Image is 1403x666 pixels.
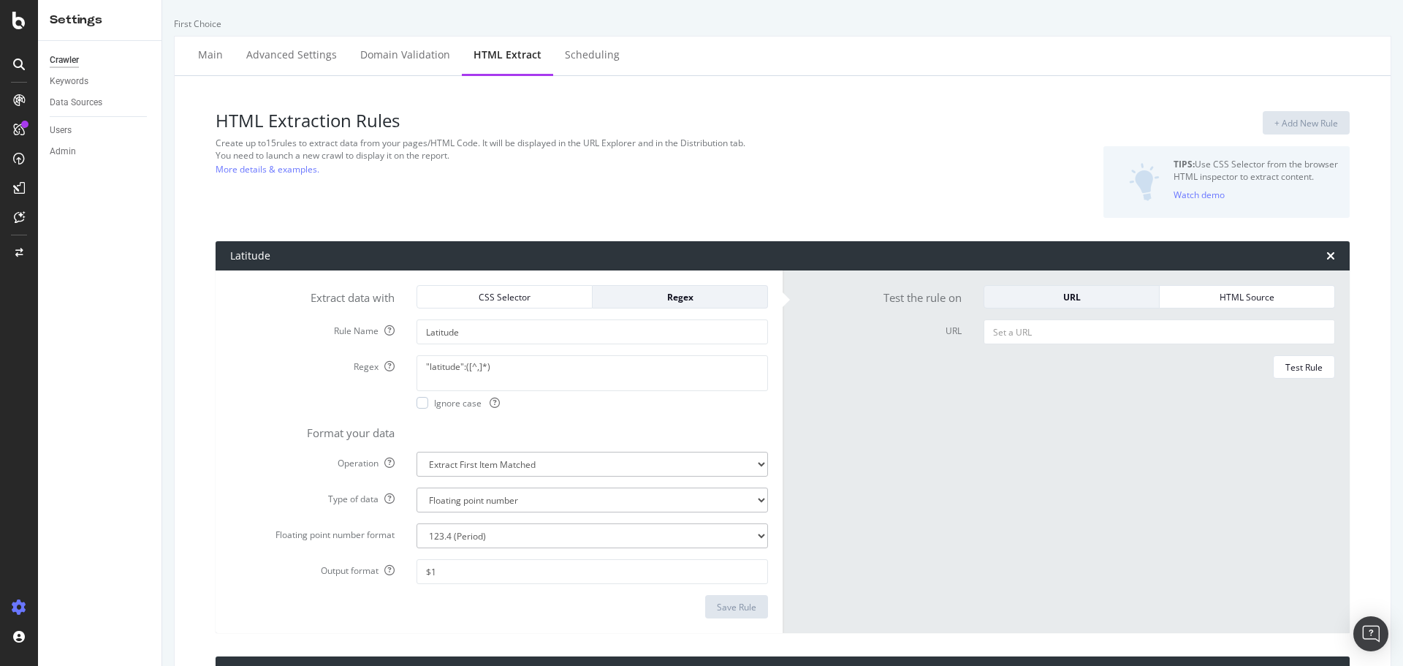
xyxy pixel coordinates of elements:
div: Crawler [50,53,79,68]
div: Data Sources [50,95,102,110]
div: + Add New Rule [1274,117,1338,129]
label: URL [786,319,973,337]
div: HTML Extract [474,48,541,62]
div: Watch demo [1174,189,1225,201]
label: Format your data [219,420,406,441]
label: Type of data [219,488,406,505]
a: More details & examples. [216,162,319,177]
textarea: "latitude":([^,]*) [417,355,768,390]
div: HTML inspector to extract content. [1174,170,1338,183]
input: Provide a name [417,319,768,344]
label: Extract data with [219,285,406,306]
div: Create up to 15 rules to extract data from your pages/HTML Code. It will be displayed in the URL ... [216,137,964,149]
label: Rule Name [219,319,406,337]
div: Keywords [50,74,88,89]
div: Users [50,123,72,138]
div: Open Intercom Messenger [1353,616,1388,651]
div: Latitude [230,249,270,263]
button: CSS Selector [417,285,593,309]
div: Admin [50,144,76,159]
button: + Add New Rule [1263,111,1350,135]
label: Regex [219,355,406,373]
div: Test Rule [1285,361,1323,374]
div: Main [198,48,223,62]
div: HTML Source [1171,291,1323,303]
div: Advanced Settings [246,48,337,62]
label: Floating point number format [219,523,406,541]
div: First Choice [174,18,1391,30]
div: Scheduling [565,48,620,62]
button: Test Rule [1273,355,1335,379]
h3: HTML Extraction Rules [216,111,964,130]
div: Domain Validation [360,48,450,62]
a: Data Sources [50,95,151,110]
div: URL [996,291,1147,303]
a: Crawler [50,53,151,68]
button: Watch demo [1174,183,1225,206]
label: Operation [219,452,406,469]
a: Users [50,123,151,138]
button: Save Rule [705,595,768,618]
label: Output format [219,559,406,577]
a: Admin [50,144,151,159]
input: Set a URL [984,319,1335,344]
button: URL [984,285,1160,309]
div: Regex [604,291,756,303]
div: Settings [50,12,150,29]
img: DZQOUYU0WpgAAAAASUVORK5CYII= [1129,163,1160,201]
button: Regex [593,285,768,309]
div: CSS Selector [429,291,580,303]
div: You need to launch a new crawl to display it on the report. [216,149,964,162]
span: Ignore case [434,397,500,409]
label: Test the rule on [786,285,973,306]
a: Keywords [50,74,151,89]
strong: TIPS: [1174,158,1195,170]
button: HTML Source [1160,285,1335,309]
input: $1 [417,559,768,584]
div: Save Rule [717,601,756,613]
div: times [1326,250,1335,262]
div: Use CSS Selector from the browser [1174,158,1338,170]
